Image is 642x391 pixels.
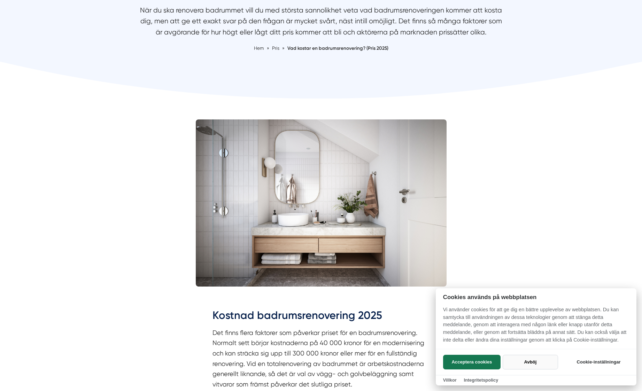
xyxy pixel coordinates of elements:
a: Integritetspolicy [464,377,498,383]
button: Acceptera cookies [443,355,501,369]
a: Villkor [443,377,457,383]
button: Cookie-inställningar [568,355,629,369]
h2: Cookies används på webbplatsen [436,294,636,300]
button: Avböj [503,355,558,369]
p: Vi använder cookies för att ge dig en bättre upplevelse av webbplatsen. Du kan samtycka till anvä... [436,306,636,349]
